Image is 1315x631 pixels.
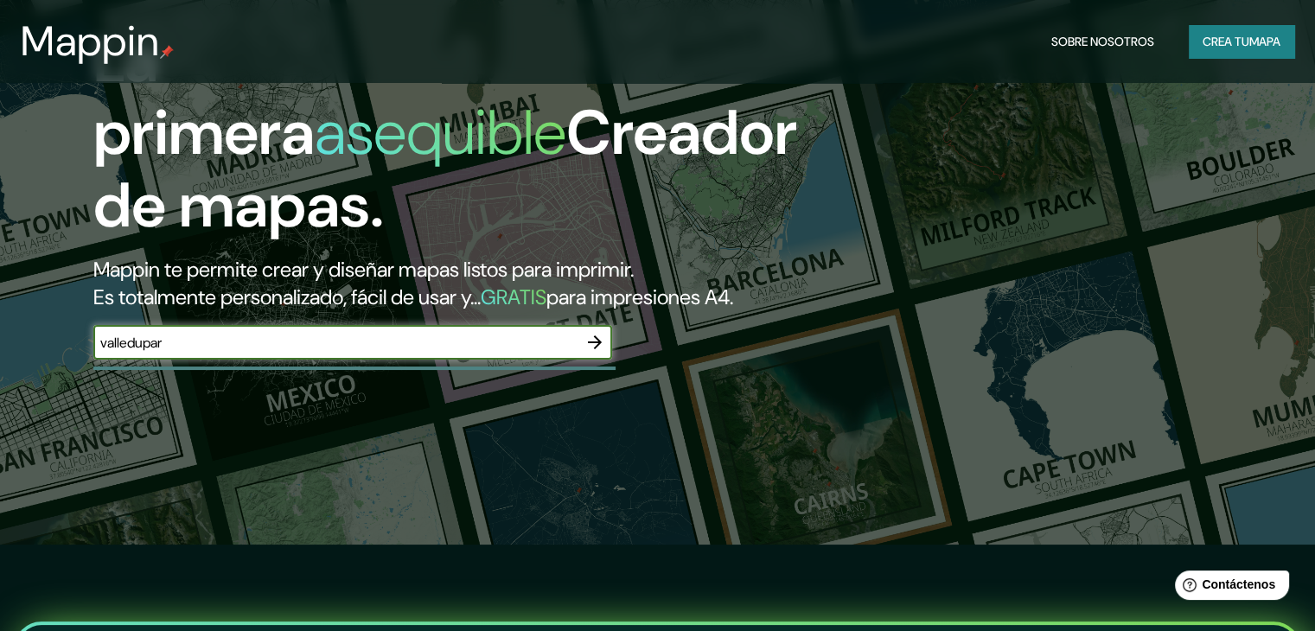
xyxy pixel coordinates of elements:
font: Mappin te permite crear y diseñar mapas listos para imprimir. [93,256,634,283]
img: pin de mapeo [160,45,174,59]
font: Sobre nosotros [1051,34,1154,49]
font: Mappin [21,14,160,68]
font: Crea tu [1203,34,1249,49]
button: Sobre nosotros [1044,25,1161,58]
font: Es totalmente personalizado, fácil de usar y... [93,284,481,310]
input: Elige tu lugar favorito [93,333,578,353]
font: asequible [315,92,566,173]
font: mapa [1249,34,1280,49]
font: La primera [93,20,315,173]
font: Creador de mapas. [93,92,797,245]
font: para impresiones A4. [546,284,733,310]
button: Crea tumapa [1189,25,1294,58]
iframe: Lanzador de widgets de ayuda [1161,564,1296,612]
font: GRATIS [481,284,546,310]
